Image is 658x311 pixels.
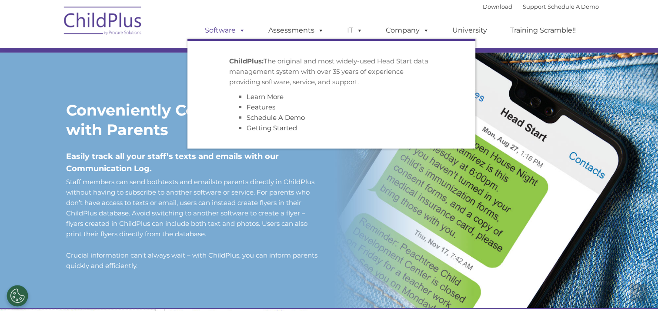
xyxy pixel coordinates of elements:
[377,22,438,39] a: Company
[60,0,147,44] img: ChildPlus by Procare Solutions
[66,152,279,173] span: Easily track all your staff’s texts and emails with our Communication Log.
[338,22,371,39] a: IT
[7,285,28,307] button: Cookies Settings
[162,178,215,186] a: texts and emails
[247,113,305,122] a: Schedule A Demo
[196,22,254,39] a: Software
[247,93,284,101] a: Learn More
[483,3,599,10] font: |
[229,56,434,87] p: The original and most widely-used Head Start data management system with over 35 years of experie...
[66,101,288,139] strong: Conveniently Communicate with Parents
[66,178,314,238] span: Staff members can send both to parents directly in ChildPlus without having to subscribe to anoth...
[247,124,297,132] a: Getting Started
[260,22,333,39] a: Assessments
[444,22,496,39] a: University
[229,57,264,65] strong: ChildPlus:
[523,3,546,10] a: Support
[483,3,512,10] a: Download
[66,251,317,270] span: Crucial information can’t always wait – with ChildPlus, you can inform parents quickly and effici...
[548,3,599,10] a: Schedule A Demo
[501,22,585,39] a: Training Scramble!!
[247,103,275,111] a: Features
